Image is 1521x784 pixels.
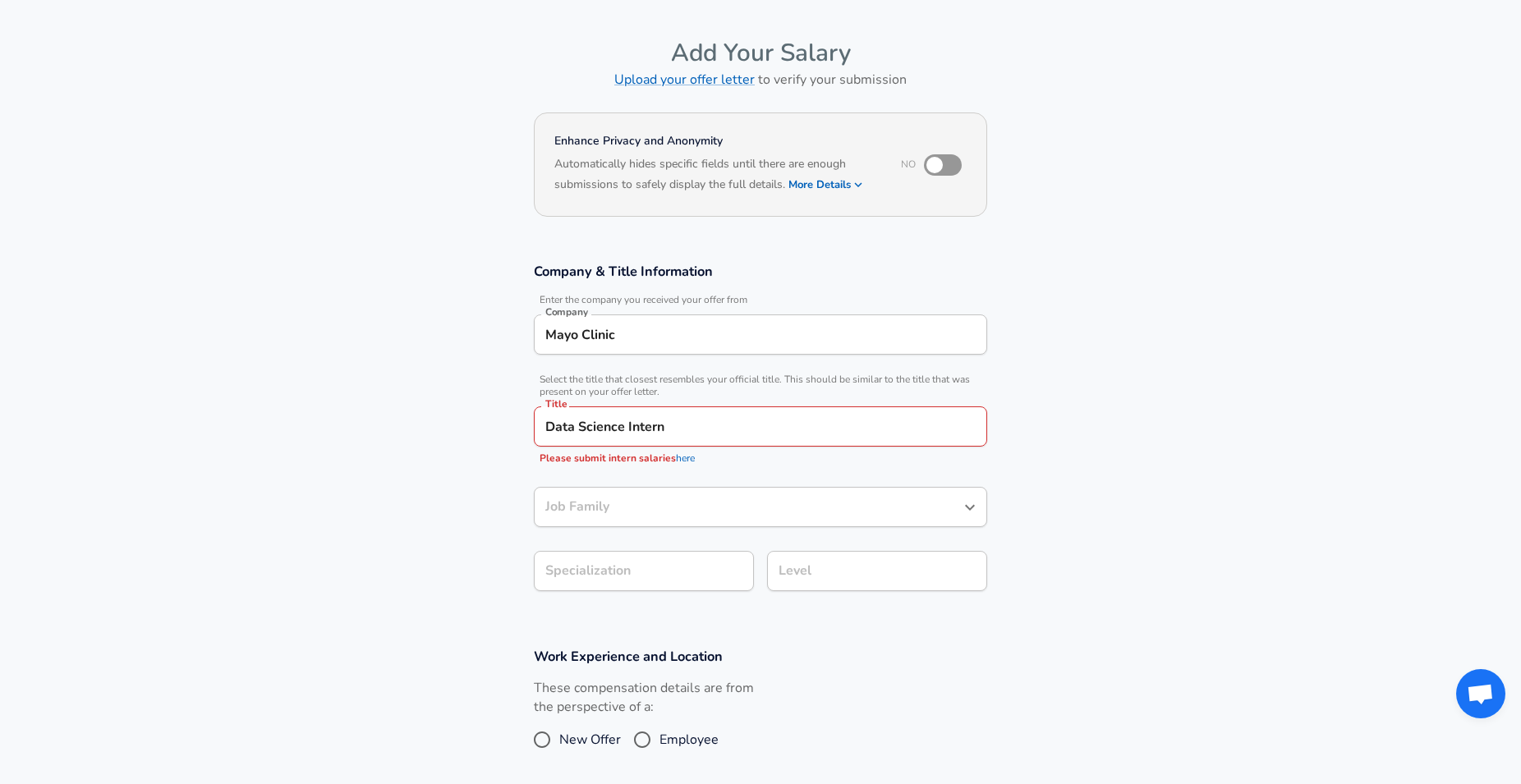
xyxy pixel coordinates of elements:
[774,558,980,584] input: L3
[545,307,588,317] label: Company
[554,133,879,149] h4: Enhance Privacy and Anonymity
[534,374,987,398] span: Select the title that closest resembles your official title. This should be similar to the title ...
[541,414,980,439] input: Software Engineer
[534,68,987,91] h6: to verify your submission
[559,730,621,750] span: New Offer
[901,158,916,171] span: No
[534,551,754,591] input: Specialization
[540,452,676,465] span: Please submit intern salaries
[534,679,754,717] label: These compensation details are from the perspective of a:
[614,71,755,89] a: Upload your offer letter
[541,322,980,347] input: Google
[554,155,879,196] h6: Automatically hides specific fields until there are enough submissions to safely display the full...
[1456,669,1505,718] div: Open chat
[534,647,987,666] h3: Work Experience and Location
[534,262,987,281] h3: Company & Title Information
[676,452,695,465] a: here
[545,399,567,409] label: Title
[534,294,987,306] span: Enter the company you received your offer from
[541,494,955,520] input: Software Engineer
[788,173,864,196] button: More Details
[534,38,987,68] h4: Add Your Salary
[958,496,981,519] button: Open
[659,730,719,750] span: Employee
